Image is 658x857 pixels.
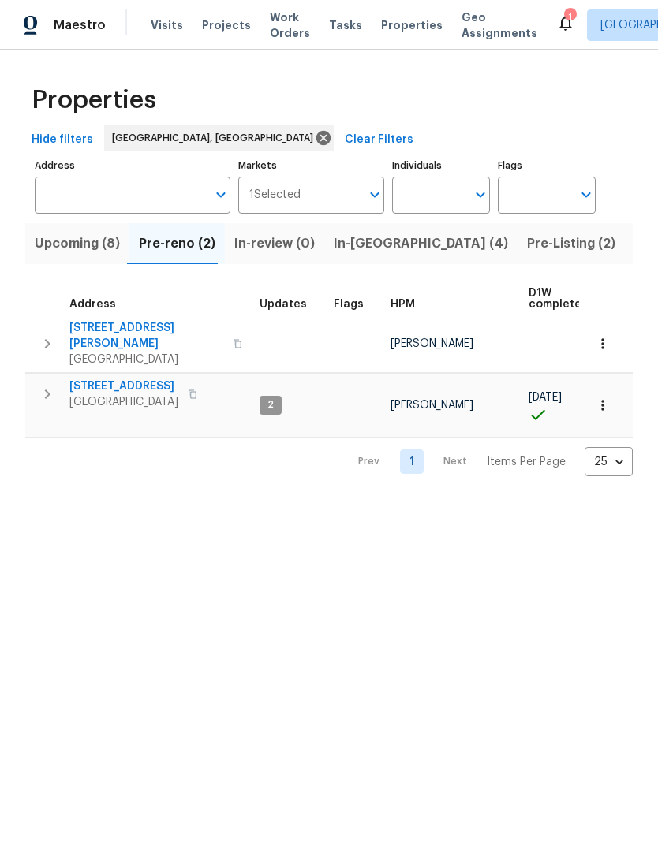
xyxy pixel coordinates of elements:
button: Open [364,184,386,206]
span: Flags [334,299,364,310]
span: [PERSON_NAME] [391,400,473,411]
span: 2 [261,398,280,412]
span: In-[GEOGRAPHIC_DATA] (4) [334,233,508,255]
button: Hide filters [25,125,99,155]
span: Projects [202,17,251,33]
span: Upcoming (8) [35,233,120,255]
div: 1 [564,9,575,25]
span: 1 Selected [249,188,301,202]
span: [STREET_ADDRESS] [69,378,178,394]
span: Tasks [329,20,362,31]
span: [GEOGRAPHIC_DATA] [69,352,223,367]
div: 25 [585,442,633,483]
span: Properties [381,17,443,33]
span: Address [69,299,116,310]
nav: Pagination Navigation [343,447,633,476]
label: Individuals [392,161,490,170]
span: Geo Assignments [462,9,537,41]
span: Pre-reno (2) [139,233,215,255]
span: [GEOGRAPHIC_DATA] [69,394,178,410]
span: Updates [260,299,307,310]
span: Maestro [54,17,106,33]
span: [STREET_ADDRESS][PERSON_NAME] [69,320,223,352]
span: Hide filters [32,130,93,150]
label: Address [35,161,230,170]
span: Visits [151,17,183,33]
span: Clear Filters [345,130,413,150]
span: HPM [391,299,415,310]
span: D1W complete [529,288,581,310]
span: Properties [32,92,156,108]
label: Markets [238,161,385,170]
div: [GEOGRAPHIC_DATA], [GEOGRAPHIC_DATA] [104,125,334,151]
span: [DATE] [529,392,562,403]
button: Open [469,184,492,206]
label: Flags [498,161,596,170]
span: Work Orders [270,9,310,41]
button: Open [575,184,597,206]
span: [GEOGRAPHIC_DATA], [GEOGRAPHIC_DATA] [112,130,320,146]
button: Clear Filters [338,125,420,155]
p: Items Per Page [487,454,566,470]
a: Goto page 1 [400,449,424,474]
span: [PERSON_NAME] [391,338,473,349]
span: In-review (0) [234,233,315,255]
span: Pre-Listing (2) [527,233,615,255]
button: Open [210,184,232,206]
